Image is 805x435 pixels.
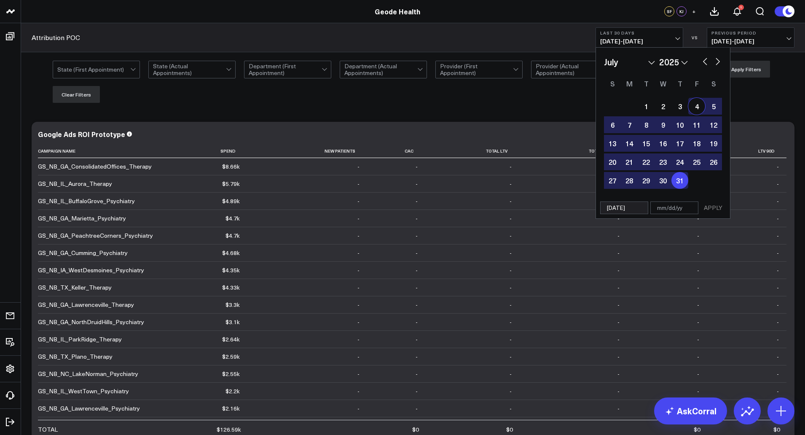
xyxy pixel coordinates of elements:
[777,180,779,188] div: -
[777,370,779,378] div: -
[416,387,418,395] div: -
[357,249,360,257] div: -
[697,370,699,378] div: -
[638,77,655,90] div: Tuesday
[506,425,513,434] div: $0
[357,197,360,205] div: -
[777,301,779,309] div: -
[688,77,705,90] div: Friday
[416,231,418,240] div: -
[416,162,418,171] div: -
[510,231,512,240] div: -
[510,318,512,326] div: -
[416,301,418,309] div: -
[416,404,418,413] div: -
[697,266,699,274] div: -
[38,266,144,274] div: GS_NB_IA_WestDesmoines_Psychiatry
[217,425,241,434] div: $126.59k
[416,249,418,257] div: -
[357,214,360,223] div: -
[225,301,240,309] div: $3.3k
[621,77,638,90] div: Monday
[38,180,112,188] div: GS_NB_IL_Aurora_Therapy
[687,35,703,40] div: VS
[697,283,699,292] div: -
[416,283,418,292] div: -
[357,266,360,274] div: -
[222,404,240,413] div: $2.16k
[697,301,699,309] div: -
[707,144,786,158] th: Ltv 90d
[697,249,699,257] div: -
[697,318,699,326] div: -
[38,387,129,395] div: GS_NB_IL_WestTown_Psychiatry
[357,370,360,378] div: -
[600,30,679,35] b: Last 30 Days
[707,27,794,48] button: Previous Period[DATE]-[DATE]
[416,266,418,274] div: -
[38,352,113,361] div: GS_NB_TX_Plano_Therapy
[247,144,368,158] th: New Patients
[225,387,240,395] div: $2.2k
[357,352,360,361] div: -
[519,144,627,158] th: Total Roas
[617,231,620,240] div: -
[357,162,360,171] div: -
[777,231,779,240] div: -
[38,214,126,223] div: GS_NB_GA_Marietta_Psychiatry
[676,6,687,16] div: KJ
[777,162,779,171] div: -
[222,370,240,378] div: $2.55k
[617,283,620,292] div: -
[722,61,770,78] button: Apply Filters
[777,214,779,223] div: -
[225,318,240,326] div: $3.1k
[412,425,419,434] div: $0
[222,266,240,274] div: $4.35k
[510,197,512,205] div: -
[357,318,360,326] div: -
[32,33,80,42] a: Attribution POC
[777,335,779,344] div: -
[711,30,790,35] b: Previous Period
[617,318,620,326] div: -
[777,387,779,395] div: -
[697,231,699,240] div: -
[617,404,620,413] div: -
[705,77,722,90] div: Saturday
[617,387,620,395] div: -
[357,231,360,240] div: -
[777,352,779,361] div: -
[375,7,420,16] a: Geode Health
[38,231,153,240] div: GS_NB_GA_PeachtreeCorners_Psychiatry
[38,404,140,413] div: GS_NB_GA_Lawrenceville_Psychiatry
[617,301,620,309] div: -
[416,370,418,378] div: -
[700,201,726,214] button: APPLY
[777,249,779,257] div: -
[738,5,744,10] div: 1
[604,77,621,90] div: Sunday
[357,335,360,344] div: -
[510,335,512,344] div: -
[617,335,620,344] div: -
[416,318,418,326] div: -
[777,266,779,274] div: -
[510,180,512,188] div: -
[222,249,240,257] div: $4.68k
[773,425,780,434] div: $0
[510,266,512,274] div: -
[38,129,125,139] div: Google Ads ROI Prototype
[600,38,679,45] span: [DATE] - [DATE]
[38,335,122,344] div: GS_NB_IL_ParkRidge_Therapy
[510,214,512,223] div: -
[510,162,512,171] div: -
[617,249,620,257] div: -
[777,318,779,326] div: -
[617,370,620,378] div: -
[600,201,648,214] input: mm/dd/yy
[617,266,620,274] div: -
[38,425,58,434] div: TOTAL
[416,180,418,188] div: -
[38,249,128,257] div: GS_NB_GA_Cumming_Psychiatry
